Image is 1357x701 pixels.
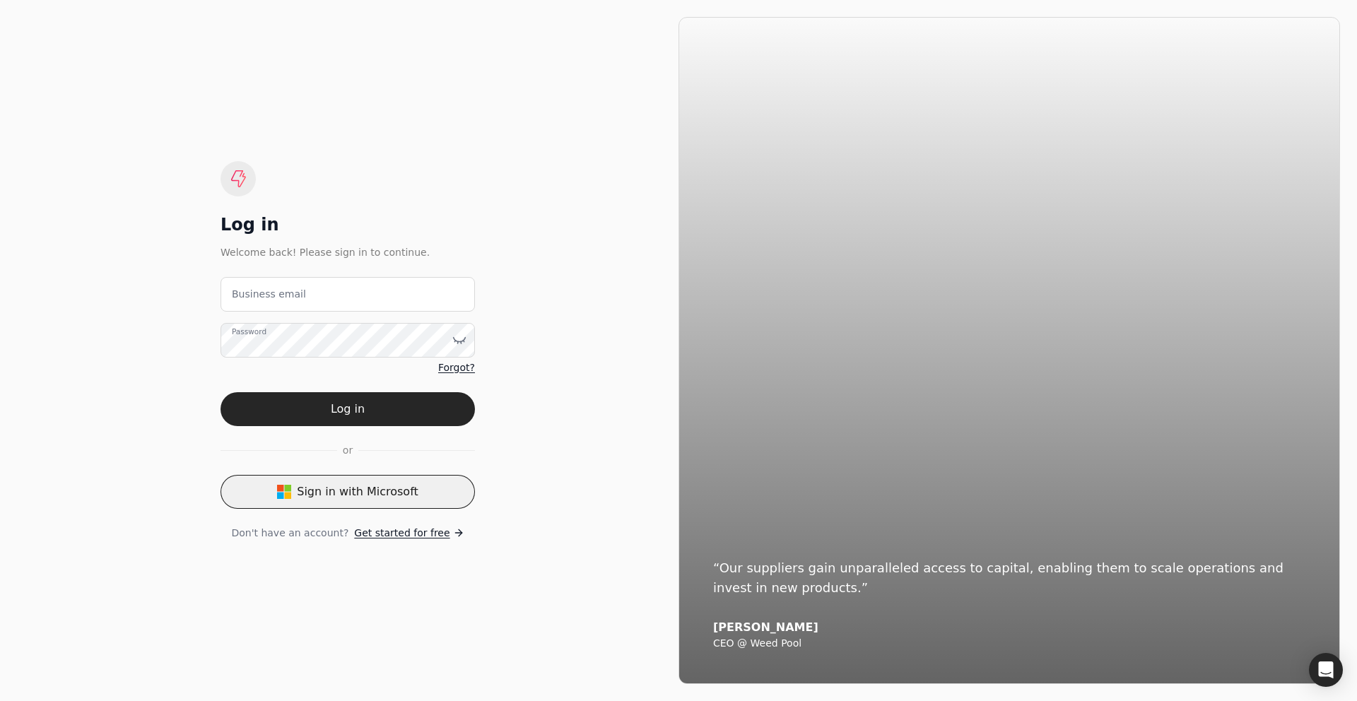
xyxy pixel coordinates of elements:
[1309,653,1343,687] div: Open Intercom Messenger
[354,526,450,541] span: Get started for free
[221,213,475,236] div: Log in
[713,637,1305,650] div: CEO @ Weed Pool
[438,360,475,375] a: Forgot?
[232,287,306,302] label: Business email
[221,475,475,509] button: Sign in with Microsoft
[713,558,1305,598] div: “Our suppliers gain unparalleled access to capital, enabling them to scale operations and invest ...
[343,443,353,458] span: or
[221,392,475,426] button: Log in
[232,326,266,337] label: Password
[713,620,1305,635] div: [PERSON_NAME]
[221,245,475,260] div: Welcome back! Please sign in to continue.
[231,526,348,541] span: Don't have an account?
[354,526,464,541] a: Get started for free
